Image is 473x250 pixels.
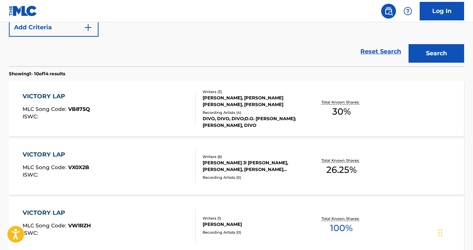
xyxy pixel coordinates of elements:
[384,7,393,16] img: search
[438,222,443,244] div: Drag
[68,106,90,112] span: VB875Q
[68,164,89,171] span: VX0X2B
[23,171,40,178] span: ISWC :
[322,158,361,163] p: Total Known Shares:
[436,214,473,250] iframe: Chat Widget
[203,230,304,235] div: Recording Artists ( 0 )
[330,221,353,235] span: 100 %
[322,216,361,221] p: Total Known Shares:
[400,4,415,19] div: Help
[9,6,37,16] img: MLC Logo
[23,222,68,229] span: MLC Song Code :
[84,23,93,32] img: 9d2ae6d4665cec9f34b9.svg
[203,89,304,95] div: Writers ( 3 )
[203,216,304,221] div: Writers ( 1 )
[420,2,464,20] a: Log In
[23,230,40,236] span: ISWC :
[23,106,68,112] span: MLC Song Code :
[9,81,464,136] a: VICTORY LAPMLC Song Code:VB875QISWC:Writers (3)[PERSON_NAME], [PERSON_NAME] [PERSON_NAME], [PERSO...
[322,99,361,105] p: Total Known Shares:
[9,70,65,77] p: Showing 1 - 10 of 14 results
[203,154,304,159] div: Writers ( 6 )
[403,7,412,16] img: help
[203,110,304,115] div: Recording Artists ( 4 )
[68,222,91,229] span: VW1RZH
[381,4,396,19] a: Public Search
[23,208,91,217] div: VICTORY LAP
[326,163,357,177] span: 26.25 %
[23,92,90,101] div: VICTORY LAP
[203,95,304,108] div: [PERSON_NAME], [PERSON_NAME] [PERSON_NAME], [PERSON_NAME]
[409,44,464,63] button: Search
[9,139,464,195] a: VICTORY LAPMLC Song Code:VX0X2BISWC:Writers (6)[PERSON_NAME] JI [PERSON_NAME], [PERSON_NAME], [PE...
[203,115,304,129] div: DIVO, DIVO, DIVO;D.O. [PERSON_NAME];[PERSON_NAME], DIVO
[9,18,99,37] button: Add Criteria
[203,221,304,228] div: [PERSON_NAME]
[23,150,89,159] div: VICTORY LAP
[357,43,405,60] a: Reset Search
[203,159,304,173] div: [PERSON_NAME] JI [PERSON_NAME], [PERSON_NAME], [PERSON_NAME] [PERSON_NAME], [PERSON_NAME], [PERSO...
[23,164,68,171] span: MLC Song Code :
[332,105,351,118] span: 30 %
[23,113,40,120] span: ISWC :
[203,175,304,180] div: Recording Artists ( 0 )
